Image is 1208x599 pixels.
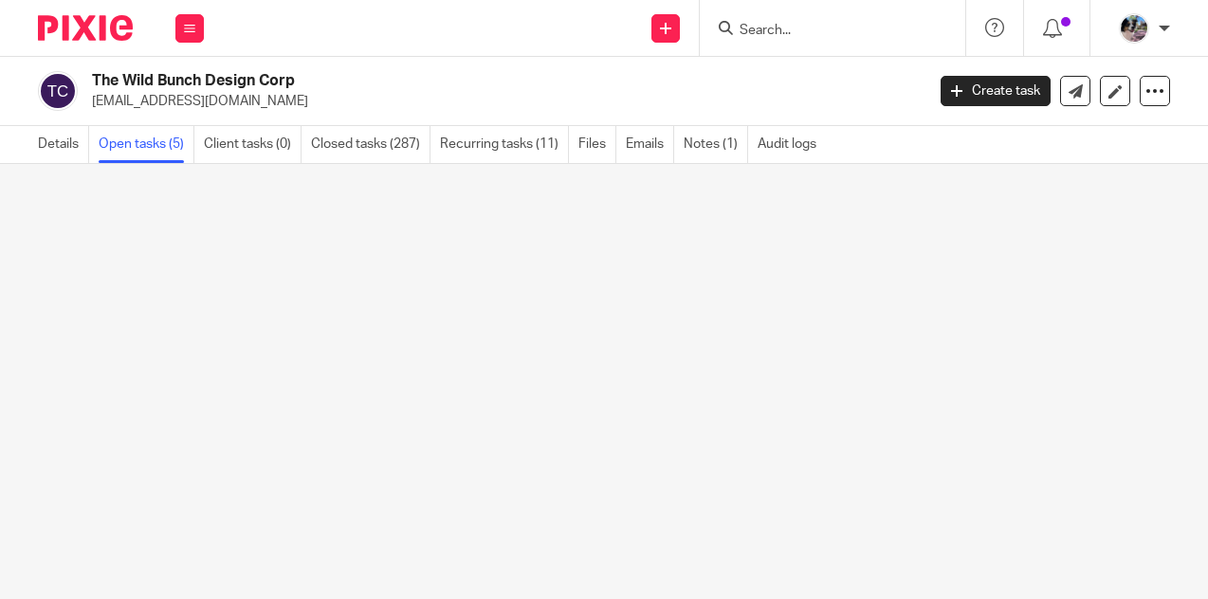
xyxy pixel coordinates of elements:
[1060,76,1090,106] a: Send new email
[738,23,908,40] input: Search
[311,126,430,163] a: Closed tasks (287)
[38,126,89,163] a: Details
[99,126,194,163] a: Open tasks (5)
[38,71,78,111] img: svg%3E
[758,126,826,163] a: Audit logs
[1100,76,1130,106] a: Edit client
[941,76,1051,106] a: Create task
[1119,13,1149,44] img: Screen%20Shot%202020-06-25%20at%209.49.30%20AM.png
[626,126,674,163] a: Emails
[38,15,133,41] img: Pixie
[92,71,748,91] h2: The Wild Bunch Design Corp
[204,126,302,163] a: Client tasks (0)
[684,126,748,163] a: Notes (1)
[92,92,912,111] p: [EMAIL_ADDRESS][DOMAIN_NAME]
[440,126,569,163] a: Recurring tasks (11)
[578,126,616,163] a: Files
